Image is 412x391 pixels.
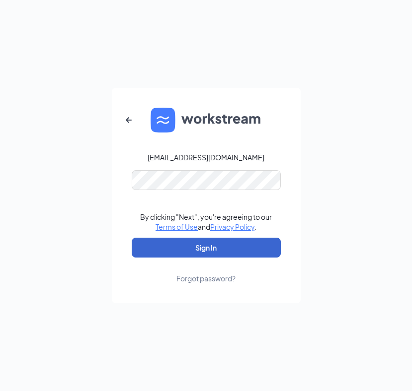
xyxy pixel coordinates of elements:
[123,114,135,126] svg: ArrowLeftNew
[151,108,262,132] img: WS logo and Workstream text
[210,222,254,231] a: Privacy Policy
[140,212,272,232] div: By clicking "Next", you're agreeing to our and .
[156,222,198,231] a: Terms of Use
[176,273,236,283] div: Forgot password?
[148,152,264,162] div: [EMAIL_ADDRESS][DOMAIN_NAME]
[117,108,141,132] button: ArrowLeftNew
[176,258,236,283] a: Forgot password?
[132,238,281,258] button: Sign In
